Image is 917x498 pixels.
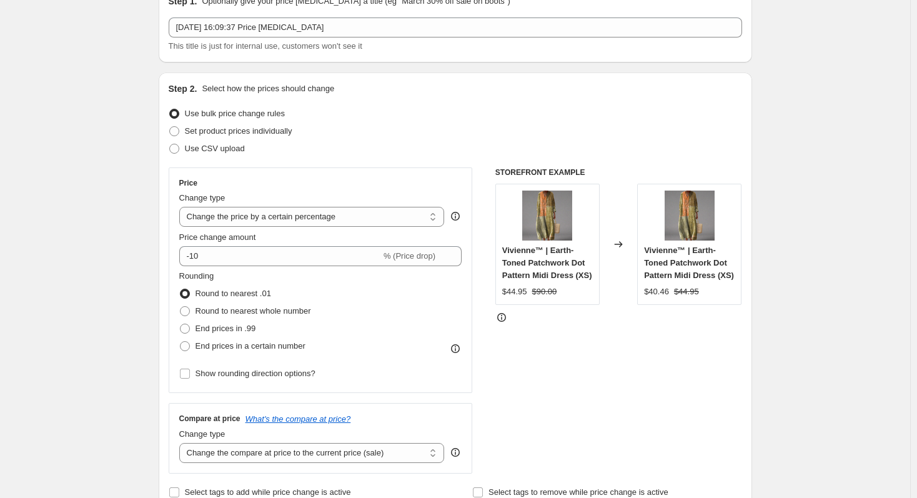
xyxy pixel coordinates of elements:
[179,193,226,202] span: Change type
[384,251,435,261] span: % (Price drop)
[179,246,381,266] input: -15
[502,286,527,298] div: $44.95
[495,167,742,177] h6: STOREFRONT EXAMPLE
[185,487,351,497] span: Select tags to add while price change is active
[202,82,334,95] p: Select how the prices should change
[502,246,592,280] span: Vivienne™ | Earth-Toned Patchwork Dot Pattern Midi Dress (XS)
[644,286,669,298] div: $40.46
[185,144,245,153] span: Use CSV upload
[196,341,305,351] span: End prices in a certain number
[179,429,226,439] span: Change type
[196,369,315,378] span: Show rounding direction options?
[196,289,271,298] span: Round to nearest .01
[644,246,734,280] span: Vivienne™ | Earth-Toned Patchwork Dot Pattern Midi Dress (XS)
[674,286,699,298] strike: $44.95
[488,487,668,497] span: Select tags to remove while price change is active
[522,191,572,241] img: Progettosenzatitolo-2025-05-23T232033.072_80x.png
[185,109,285,118] span: Use bulk price change rules
[196,324,256,333] span: End prices in .99
[179,178,197,188] h3: Price
[169,41,362,51] span: This title is just for internal use, customers won't see it
[245,414,351,424] button: What's the compare at price?
[532,286,557,298] strike: $90.00
[449,446,462,459] div: help
[449,210,462,222] div: help
[169,17,742,37] input: 30% off holiday sale
[179,232,256,242] span: Price change amount
[665,191,715,241] img: Progettosenzatitolo-2025-05-23T232033.072_80x.png
[185,126,292,136] span: Set product prices individually
[196,306,311,316] span: Round to nearest whole number
[169,82,197,95] h2: Step 2.
[179,414,240,424] h3: Compare at price
[179,271,214,281] span: Rounding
